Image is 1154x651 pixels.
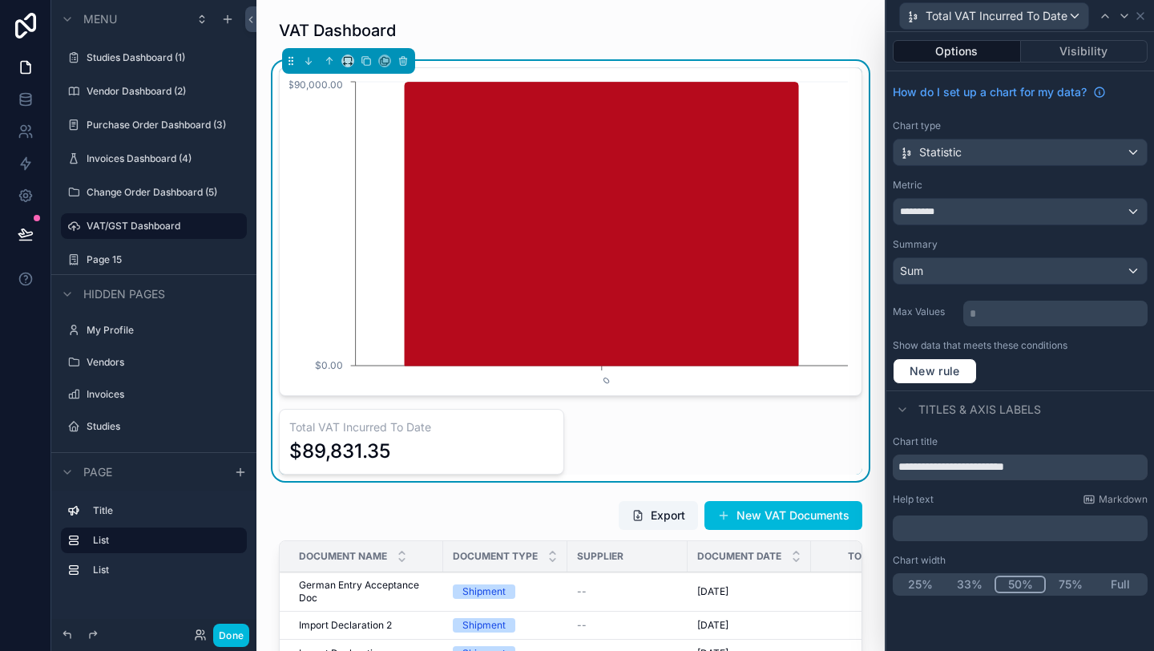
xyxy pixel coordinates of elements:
label: Studies Dashboard (1) [87,51,237,64]
tspan: $90,000.00 [288,79,343,91]
button: Sum [893,257,1148,285]
button: Statistic [893,139,1148,166]
div: $89,831.35 [289,439,390,464]
span: Supplier [577,550,623,563]
label: Metric [893,179,922,192]
label: My Profile [87,324,237,337]
span: Hidden pages [83,286,165,302]
button: 25% [895,576,945,593]
span: Document Date [697,550,781,563]
span: Sum [900,263,923,279]
button: Done [213,624,249,647]
label: Vendor Dashboard (2) [87,85,237,98]
span: Document Name [299,550,387,563]
button: Total VAT Incurred To Date [899,2,1089,30]
div: scrollable content [51,491,256,599]
label: Help text [893,493,934,506]
span: New rule [903,364,966,378]
span: Document Type [453,550,538,563]
tspan: $0.00 [315,359,343,371]
span: Titles & Axis labels [918,402,1041,418]
text: 0 [600,375,612,387]
button: Full [1095,576,1145,593]
span: Markdown [1099,493,1148,506]
a: How do I set up a chart for my data? [893,84,1106,100]
label: Page 15 [87,253,237,266]
label: Change Order Dashboard (5) [87,186,237,199]
h3: Total VAT Incurred To Date [289,419,554,435]
label: List [93,534,234,547]
a: Markdown [1083,493,1148,506]
label: Chart width [893,554,946,567]
span: Total VAT [848,550,902,563]
div: scrollable content [963,297,1148,326]
label: Purchase Order Dashboard (3) [87,119,237,131]
button: Visibility [1021,40,1148,63]
button: New rule [893,358,977,384]
label: Show data that meets these conditions [893,339,1067,352]
span: Page [83,464,112,480]
label: List [93,564,234,576]
button: Options [893,40,1021,63]
div: chart [289,78,852,386]
label: Max Values [893,305,957,318]
label: Studies [87,420,237,433]
span: Statistic [919,144,962,160]
div: scrollable content [893,512,1148,541]
label: Chart type [893,119,941,132]
span: Total VAT Incurred To Date [926,8,1067,24]
label: Vendors [87,356,237,369]
span: How do I set up a chart for my data? [893,84,1087,100]
label: Invoices Dashboard (4) [87,152,237,165]
button: 50% [995,576,1046,593]
label: Chart title [893,435,938,448]
label: Summary [893,238,938,251]
button: 33% [945,576,995,593]
label: VAT/GST Dashboard [87,220,237,232]
label: Invoices [87,388,237,401]
button: 75% [1046,576,1095,593]
label: Title [93,504,234,517]
span: Menu [83,11,117,27]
